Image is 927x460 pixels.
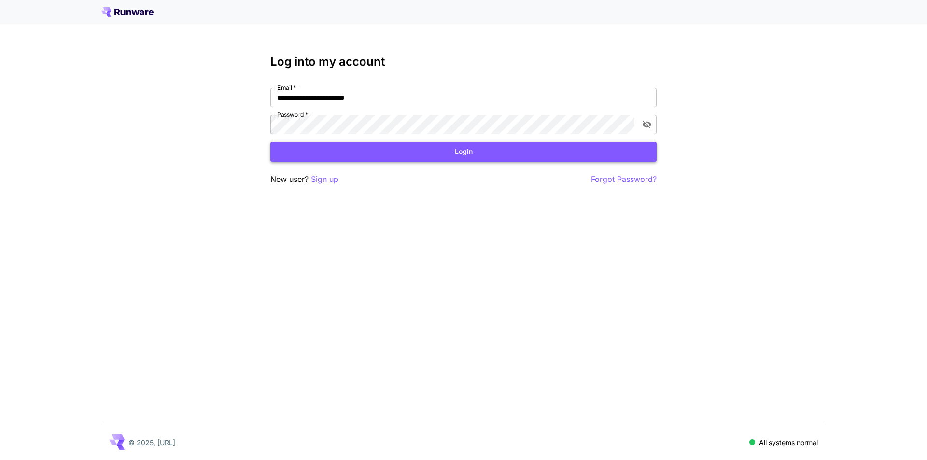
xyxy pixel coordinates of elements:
button: Login [270,142,657,162]
label: Email [277,84,296,92]
p: All systems normal [759,437,818,447]
p: © 2025, [URL] [128,437,175,447]
button: Forgot Password? [591,173,657,185]
p: New user? [270,173,338,185]
button: toggle password visibility [638,116,656,133]
label: Password [277,111,308,119]
button: Sign up [311,173,338,185]
h3: Log into my account [270,55,657,69]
